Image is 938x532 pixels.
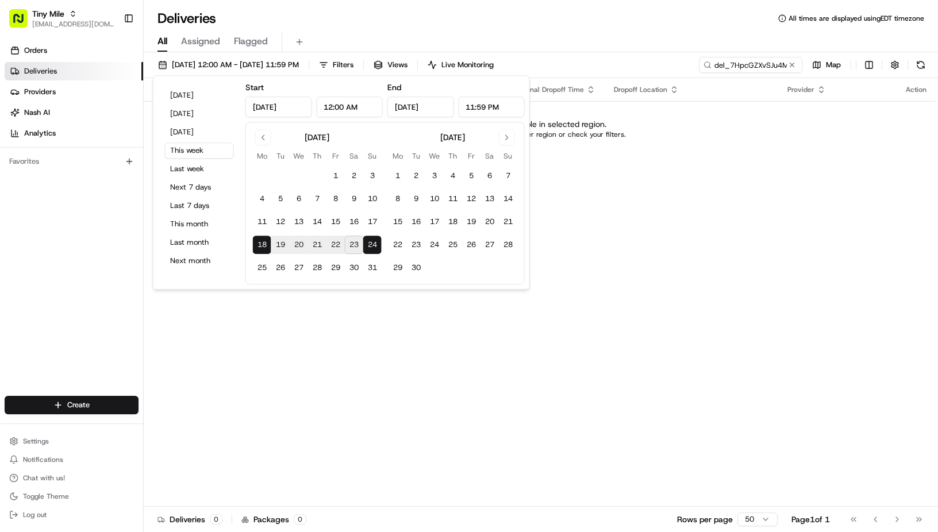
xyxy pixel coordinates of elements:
[444,150,462,162] th: Thursday
[23,492,69,501] span: Toggle Theme
[462,167,480,185] button: 5
[165,179,234,195] button: Next 7 days
[308,150,326,162] th: Thursday
[5,62,143,80] a: Deliveries
[499,129,515,145] button: Go to next month
[181,34,220,48] span: Assigned
[787,85,814,94] span: Provider
[345,259,363,277] button: 30
[165,106,234,122] button: [DATE]
[5,470,139,486] button: Chat with us!
[5,396,139,414] button: Create
[5,5,119,32] button: Tiny Mile[EMAIL_ADDRESS][DOMAIN_NAME]
[290,150,308,162] th: Wednesday
[11,110,32,130] img: 1736555255976-a54dd68f-1ca7-489b-9aae-adbdc363a1c4
[407,236,425,254] button: 23
[290,236,308,254] button: 20
[11,11,34,34] img: Nash
[363,236,382,254] button: 24
[462,213,480,231] button: 19
[67,400,90,410] span: Create
[407,259,425,277] button: 30
[157,514,222,525] div: Deliveries
[5,83,143,101] a: Providers
[363,150,382,162] th: Sunday
[308,236,326,254] button: 21
[440,132,465,143] div: [DATE]
[807,57,846,73] button: Map
[172,60,299,70] span: [DATE] 12:00 AM - [DATE] 11:59 PM
[245,82,264,92] label: Start
[906,85,927,94] div: Action
[32,20,114,29] button: [EMAIL_ADDRESS][DOMAIN_NAME]
[789,14,924,23] span: All times are displayed using EDT timezone
[165,253,234,269] button: Next month
[109,167,184,178] span: API Documentation
[425,150,444,162] th: Wednesday
[5,488,139,504] button: Toggle Theme
[11,168,21,177] div: 📗
[24,107,50,118] span: Nash AI
[389,167,407,185] button: 1
[5,41,143,60] a: Orders
[253,213,271,231] button: 11
[39,110,189,121] div: Start new chat
[462,190,480,208] button: 12
[316,97,383,117] input: Time
[389,190,407,208] button: 8
[387,97,454,117] input: Date
[425,213,444,231] button: 17
[514,85,584,94] span: Original Dropoff Time
[271,259,290,277] button: 26
[5,152,139,171] div: Favorites
[24,66,57,76] span: Deliveries
[241,514,306,525] div: Packages
[699,57,802,73] input: Type to search
[32,8,64,20] span: Tiny Mile
[165,198,234,214] button: Last 7 days
[462,236,480,254] button: 26
[499,150,517,162] th: Sunday
[5,433,139,449] button: Settings
[389,236,407,254] button: 22
[157,34,167,48] span: All
[253,150,271,162] th: Monday
[345,150,363,162] th: Saturday
[791,514,830,525] div: Page 1 of 1
[480,150,499,162] th: Saturday
[363,167,382,185] button: 3
[363,190,382,208] button: 10
[253,236,271,254] button: 18
[24,87,56,97] span: Providers
[195,113,209,127] button: Start new chat
[210,514,222,525] div: 0
[23,510,47,519] span: Log out
[345,236,363,254] button: 23
[444,190,462,208] button: 11
[326,259,345,277] button: 29
[305,132,329,143] div: [DATE]
[444,236,462,254] button: 25
[253,259,271,277] button: 25
[422,57,499,73] button: Live Monitoring
[389,259,407,277] button: 29
[826,60,841,70] span: Map
[499,213,517,231] button: 21
[93,162,189,183] a: 💻API Documentation
[345,190,363,208] button: 9
[480,167,499,185] button: 6
[290,190,308,208] button: 6
[480,213,499,231] button: 20
[157,9,216,28] h1: Deliveries
[389,213,407,231] button: 15
[271,190,290,208] button: 5
[271,150,290,162] th: Tuesday
[255,129,271,145] button: Go to previous month
[23,167,88,178] span: Knowledge Base
[308,213,326,231] button: 14
[165,124,234,140] button: [DATE]
[11,46,209,64] p: Welcome 👋
[271,213,290,231] button: 12
[23,455,63,464] span: Notifications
